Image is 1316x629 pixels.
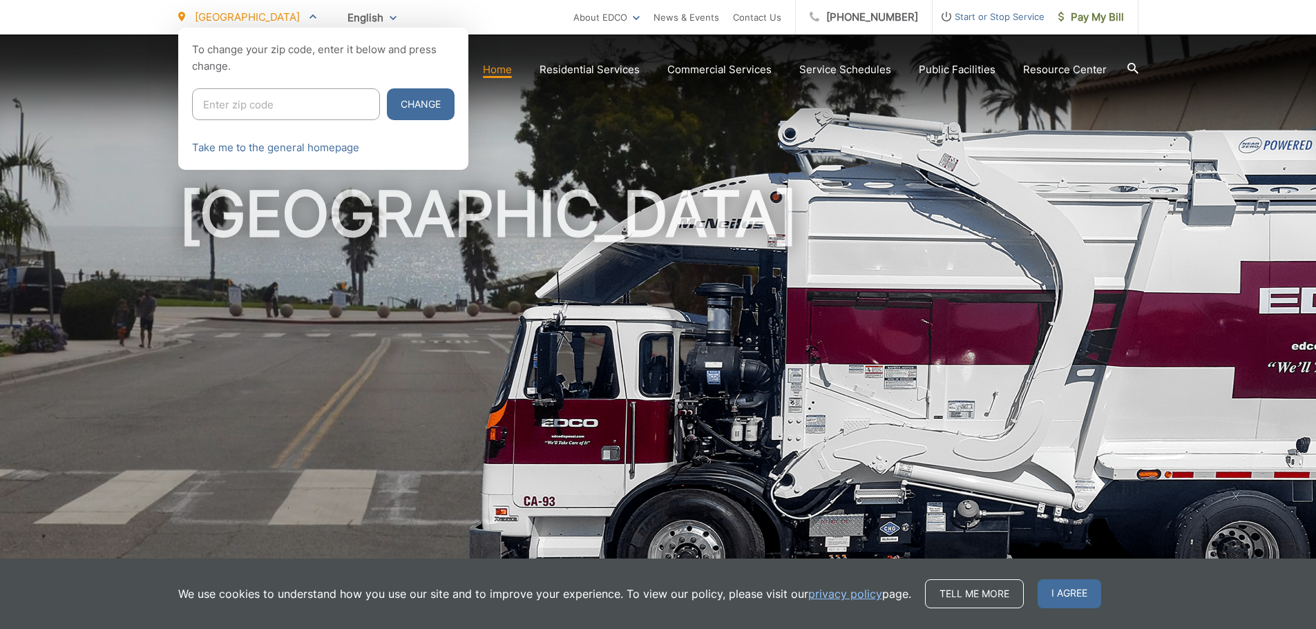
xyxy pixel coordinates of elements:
a: Tell me more [925,579,1024,608]
a: Contact Us [733,9,781,26]
span: [GEOGRAPHIC_DATA] [195,10,300,23]
span: I agree [1038,579,1101,608]
button: Change [387,88,455,120]
span: English [337,6,407,30]
a: About EDCO [573,9,640,26]
p: We use cookies to understand how you use our site and to improve your experience. To view our pol... [178,586,911,602]
a: News & Events [654,9,719,26]
span: Pay My Bill [1058,9,1124,26]
p: To change your zip code, enter it below and press change. [192,41,455,75]
input: Enter zip code [192,88,380,120]
a: Take me to the general homepage [192,139,359,156]
a: privacy policy [808,586,882,602]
